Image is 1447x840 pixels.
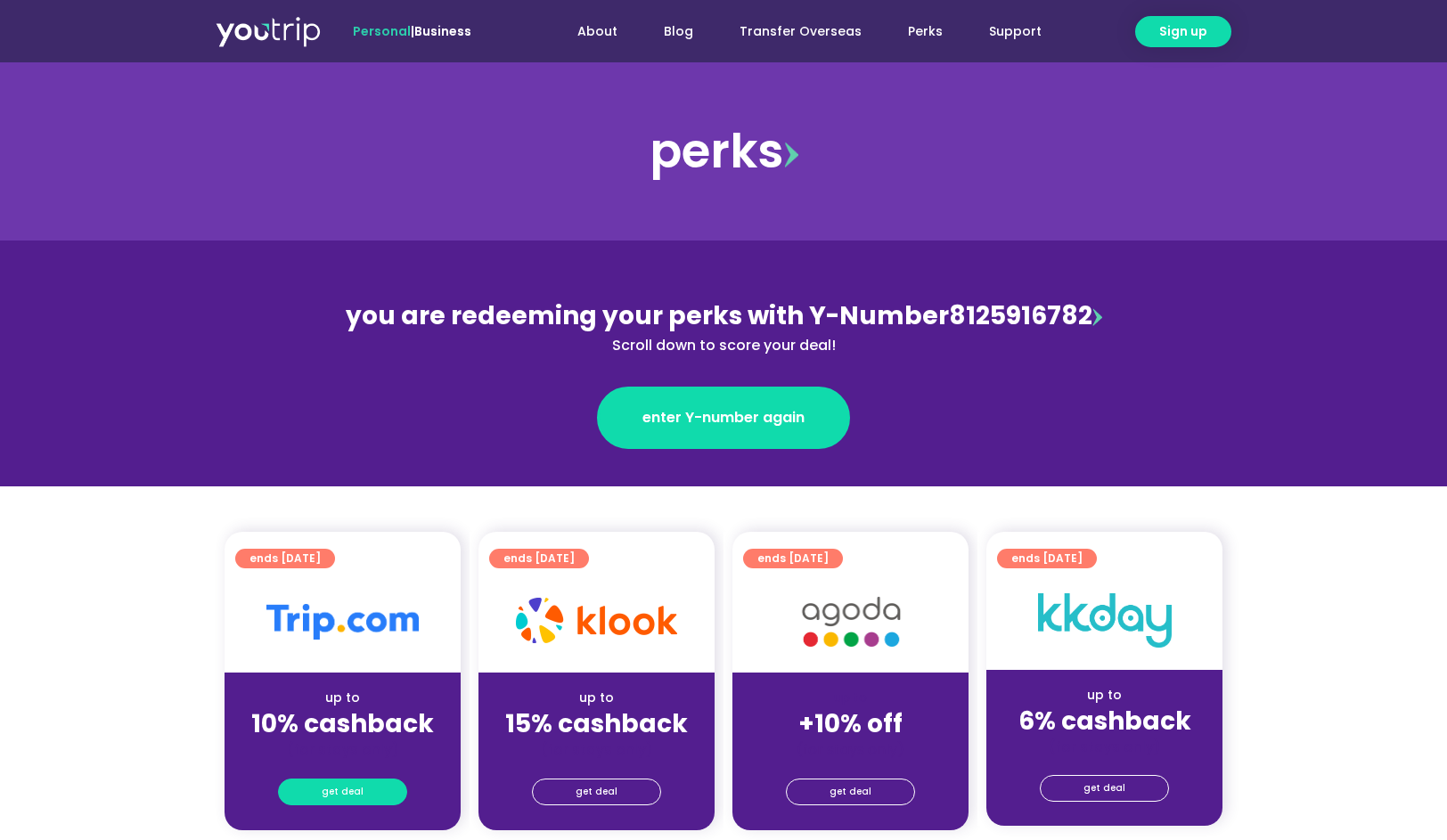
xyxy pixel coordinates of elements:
[239,689,446,707] div: up to
[346,298,949,333] span: you are redeeming your perks with Y-Number
[1001,738,1208,756] div: (for stays only)
[1011,549,1083,568] span: ends [DATE]
[576,779,617,804] span: get deal
[830,779,871,804] span: get deal
[251,706,434,741] strong: 10% cashback
[743,549,843,568] a: ends [DATE]
[1040,775,1169,802] a: get deal
[489,549,589,568] a: ends [DATE]
[554,15,641,48] a: About
[235,549,335,568] a: ends [DATE]
[337,335,1110,356] div: Scroll down to score your deal!
[414,22,471,40] a: Business
[641,15,716,48] a: Blog
[493,689,700,707] div: up to
[493,740,700,759] div: (for stays only)
[239,740,446,759] div: (for stays only)
[505,706,688,741] strong: 15% cashback
[278,779,407,805] a: get deal
[747,740,954,759] div: (for stays only)
[1135,16,1231,47] a: Sign up
[642,407,805,428] span: enter Y-number again
[716,15,885,48] a: Transfer Overseas
[322,779,364,804] span: get deal
[337,298,1110,356] div: 8125916782
[519,15,1065,48] nav: Menu
[885,15,966,48] a: Perks
[834,689,867,706] span: up to
[1001,686,1208,705] div: up to
[966,15,1065,48] a: Support
[1159,22,1207,41] span: Sign up
[1018,704,1191,738] strong: 6% cashback
[757,549,829,568] span: ends [DATE]
[798,706,903,741] strong: +10% off
[353,22,411,40] span: Personal
[532,779,661,805] a: get deal
[786,779,915,805] a: get deal
[1083,776,1125,801] span: get deal
[249,549,321,568] span: ends [DATE]
[353,22,471,40] span: |
[597,387,850,449] a: enter Y-number again
[503,549,575,568] span: ends [DATE]
[997,549,1097,568] a: ends [DATE]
